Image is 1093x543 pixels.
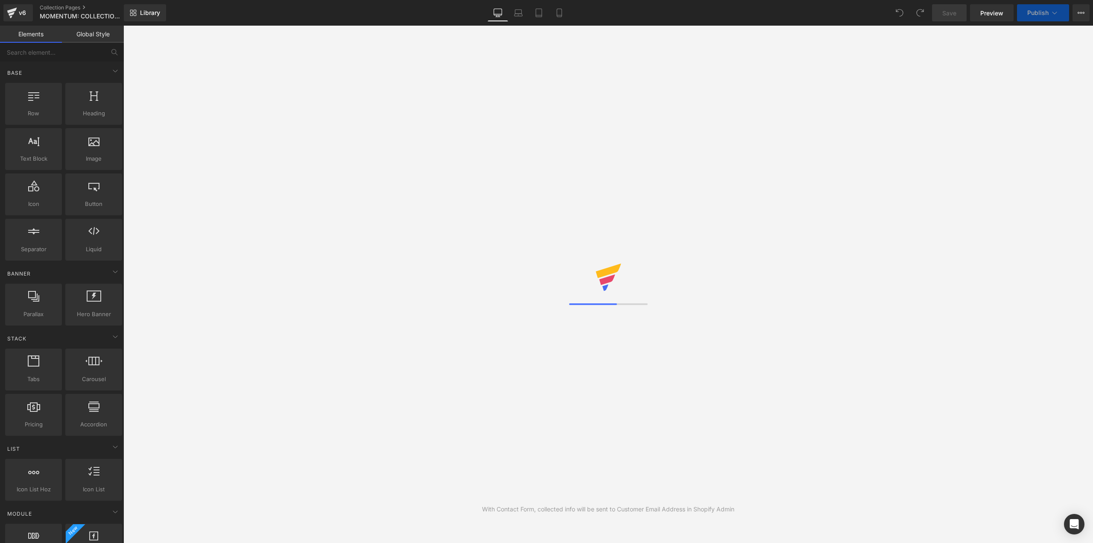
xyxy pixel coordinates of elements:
[17,7,28,18] div: v6
[62,26,124,43] a: Global Style
[68,420,120,429] span: Accordion
[912,4,929,21] button: Redo
[40,4,138,11] a: Collection Pages
[68,245,120,254] span: Liquid
[980,9,1003,18] span: Preview
[529,4,549,21] a: Tablet
[8,154,59,163] span: Text Block
[970,4,1014,21] a: Preview
[942,9,956,18] span: Save
[6,445,21,453] span: List
[6,270,32,278] span: Banner
[8,310,59,319] span: Parallax
[1027,9,1049,16] span: Publish
[6,335,27,343] span: Stack
[1073,4,1090,21] button: More
[1017,4,1069,21] button: Publish
[68,485,120,494] span: Icon List
[482,505,734,514] div: With Contact Form, collected info will be sent to Customer Email Address in Shopify Admin
[8,245,59,254] span: Separator
[68,200,120,208] span: Button
[508,4,529,21] a: Laptop
[8,485,59,494] span: Icon List Hoz
[68,109,120,118] span: Heading
[3,4,33,21] a: v6
[6,69,23,77] span: Base
[8,375,59,384] span: Tabs
[488,4,508,21] a: Desktop
[6,510,33,518] span: Module
[8,420,59,429] span: Pricing
[549,4,570,21] a: Mobile
[891,4,908,21] button: Undo
[8,109,59,118] span: Row
[124,4,166,21] a: New Library
[1064,514,1084,534] div: Open Intercom Messenger
[40,13,122,20] span: MOMENTUM: COLLECTION PAGE
[140,9,160,17] span: Library
[68,375,120,384] span: Carousel
[68,310,120,319] span: Hero Banner
[68,154,120,163] span: Image
[8,200,59,208] span: Icon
